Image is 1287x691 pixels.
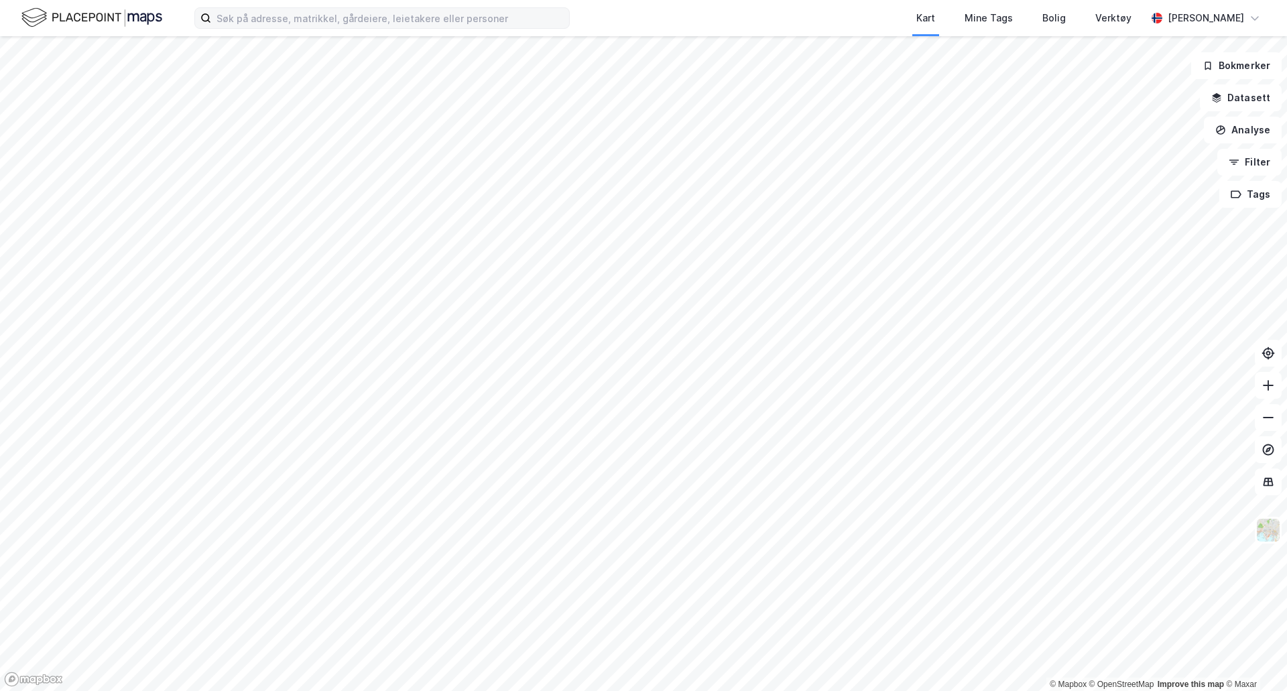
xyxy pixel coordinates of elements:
[1220,627,1287,691] iframe: Chat Widget
[1191,52,1282,79] button: Bokmerker
[1089,680,1154,689] a: OpenStreetMap
[965,10,1013,26] div: Mine Tags
[1219,181,1282,208] button: Tags
[1158,680,1224,689] a: Improve this map
[1200,84,1282,111] button: Datasett
[1042,10,1066,26] div: Bolig
[21,6,162,29] img: logo.f888ab2527a4732fd821a326f86c7f29.svg
[916,10,935,26] div: Kart
[1204,117,1282,143] button: Analyse
[1095,10,1131,26] div: Verktøy
[1050,680,1087,689] a: Mapbox
[1255,517,1281,543] img: Z
[211,8,569,28] input: Søk på adresse, matrikkel, gårdeiere, leietakere eller personer
[4,672,63,687] a: Mapbox homepage
[1168,10,1244,26] div: [PERSON_NAME]
[1220,627,1287,691] div: Kontrollprogram for chat
[1217,149,1282,176] button: Filter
